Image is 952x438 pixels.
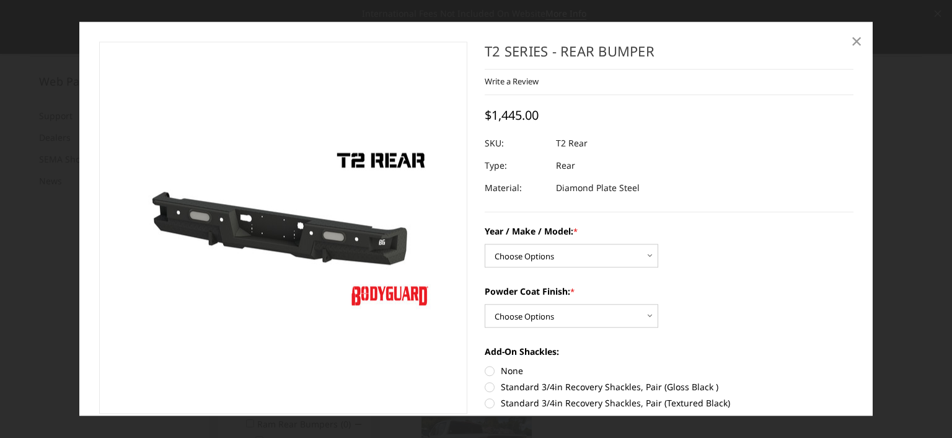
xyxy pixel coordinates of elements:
dd: Rear [556,155,575,177]
label: Year / Make / Model: [485,225,853,238]
dd: Diamond Plate Steel [556,177,640,200]
label: Standard 3/4in Recovery Shackles, Pair (Gloss Black ) [485,381,853,394]
dd: T2 Rear [556,133,588,155]
label: None [485,365,853,378]
span: $1,445.00 [485,107,539,124]
dt: Type: [485,155,547,177]
a: T2 Series - Rear Bumper [99,42,468,414]
label: Add-On Shackles: [485,346,853,359]
label: Powder Coat Finish: [485,285,853,298]
span: × [851,27,862,54]
h1: T2 Series - Rear Bumper [485,42,853,69]
dt: SKU: [485,133,547,155]
iframe: Chat Widget [890,378,952,438]
label: Standard 3/4in Recovery Shackles, Pair (Textured Black) [485,397,853,410]
a: Close [847,31,866,51]
a: Write a Review [485,76,539,87]
dt: Material: [485,177,547,200]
